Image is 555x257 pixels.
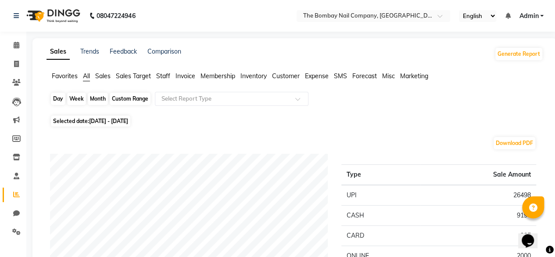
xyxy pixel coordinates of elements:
[382,72,395,80] span: Misc
[518,222,546,248] iframe: chat widget
[51,116,130,127] span: Selected date:
[420,206,536,226] td: 9190
[420,185,536,206] td: 26498
[95,72,111,80] span: Sales
[495,48,542,60] button: Generate Report
[67,93,86,105] div: Week
[110,93,150,105] div: Custom Range
[52,72,78,80] span: Favorites
[519,11,538,21] span: Admin
[341,165,420,185] th: Type
[201,72,235,80] span: Membership
[88,93,108,105] div: Month
[175,72,195,80] span: Invoice
[305,72,329,80] span: Expense
[341,206,420,226] td: CASH
[341,226,420,246] td: CARD
[420,226,536,246] td: 935
[156,72,170,80] span: Staff
[110,47,137,55] a: Feedback
[400,72,428,80] span: Marketing
[116,72,151,80] span: Sales Target
[494,137,535,149] button: Download PDF
[51,93,65,105] div: Day
[272,72,300,80] span: Customer
[240,72,267,80] span: Inventory
[89,118,128,124] span: [DATE] - [DATE]
[147,47,181,55] a: Comparison
[334,72,347,80] span: SMS
[80,47,99,55] a: Trends
[97,4,135,28] b: 08047224946
[341,185,420,206] td: UPI
[83,72,90,80] span: All
[352,72,377,80] span: Forecast
[47,44,70,60] a: Sales
[420,165,536,185] th: Sale Amount
[22,4,82,28] img: logo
